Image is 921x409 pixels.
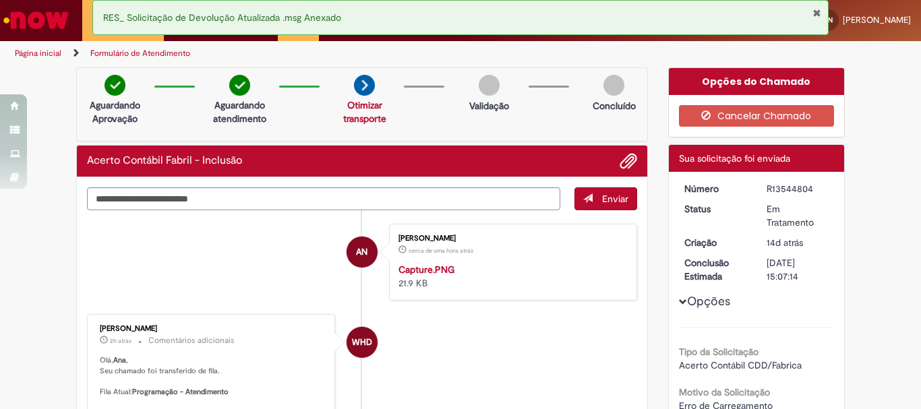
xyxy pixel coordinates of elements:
h2: Acerto Contábil Fabril - Inclusão Histórico de tíquete [87,155,242,167]
button: Fechar Notificação [812,7,821,18]
div: [PERSON_NAME] [100,325,324,333]
time: 30/09/2025 16:57:14 [409,247,473,255]
p: Aguardando atendimento [207,98,272,125]
button: Cancelar Chamado [679,105,835,127]
a: Otimizar transporte [343,99,386,125]
div: [DATE] 15:07:14 [767,256,829,283]
textarea: Digite sua mensagem aqui... [87,187,560,210]
p: Validação [469,99,509,113]
div: Ana Paula Notaro [347,237,378,268]
img: img-circle-grey.png [603,75,624,96]
img: ServiceNow [1,7,71,34]
span: Enviar [602,193,628,205]
b: Tipo da Solicitação [679,346,759,358]
span: Sua solicitação foi enviada [679,152,790,164]
p: Concluído [593,99,636,113]
img: check-circle-green.png [229,75,250,96]
b: Ana [113,355,126,365]
a: Capture.PNG [398,263,454,276]
div: 17/09/2025 16:42:02 [767,236,829,249]
a: Página inicial [15,48,61,59]
div: Opções do Chamado [669,68,845,95]
b: Motivo da Solicitação [679,386,770,398]
b: Programação - Atendimento [132,387,229,397]
img: check-circle-green.png [105,75,125,96]
small: Comentários adicionais [148,335,235,346]
dt: Criação [674,236,757,249]
div: Em Tratamento [767,202,829,229]
img: arrow-next.png [354,75,375,96]
span: Acerto Contábil CDD/Fabrica [679,359,802,371]
a: Formulário de Atendimento [90,48,190,59]
dt: Conclusão Estimada [674,256,757,283]
time: 17/09/2025 16:42:02 [767,237,803,249]
div: [PERSON_NAME] [398,234,623,243]
span: AN [356,236,367,268]
button: Enviar [574,187,637,210]
span: cerca de uma hora atrás [409,247,473,255]
dt: Status [674,202,757,216]
time: 30/09/2025 16:00:53 [110,337,131,345]
img: img-circle-grey.png [479,75,500,96]
dt: Número [674,182,757,195]
span: 14d atrás [767,237,803,249]
span: [PERSON_NAME] [843,14,911,26]
div: R13544804 [767,182,829,195]
span: 2h atrás [110,337,131,345]
span: RES_ Solicitação de Devolução Atualizada .msg Anexado [103,11,341,24]
button: Adicionar anexos [620,152,637,170]
ul: Trilhas de página [10,41,604,66]
span: WHD [352,326,372,358]
div: Weslley Henrique Dutra [347,327,378,358]
p: Aguardando Aprovação [82,98,148,125]
div: 21.9 KB [398,263,623,290]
